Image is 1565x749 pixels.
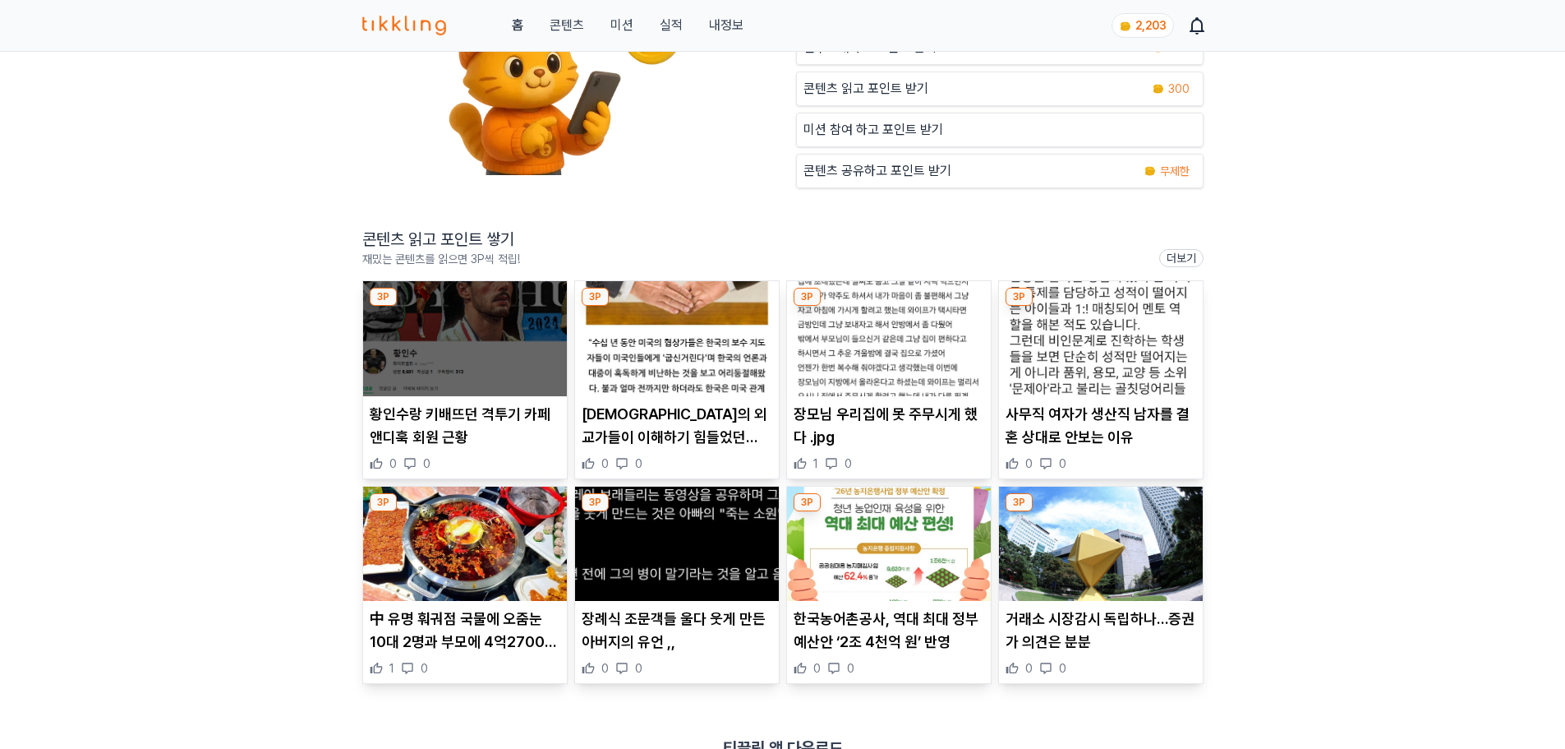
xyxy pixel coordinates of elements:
span: 0 [1059,660,1066,677]
span: 0 [845,455,852,472]
a: coin 2,203 [1112,13,1171,38]
a: 콘텐츠 공유하고 포인트 받기 coin 무제한 [796,154,1204,188]
div: 3P 장례식 조문객들 울다 웃게 만든 아버지의 유언 ,, 장례식 조문객들 울다 웃게 만든 아버지의 유언 ,, 0 0 [574,486,780,685]
span: 2,203 [1135,19,1167,32]
a: 콘텐츠 [550,16,584,35]
div: 3P [794,288,821,306]
span: 0 [421,660,428,677]
img: 장모님 우리집에 못 주무시게 했다 .jpg [787,281,991,396]
h2: 콘텐츠 읽고 포인트 쌓기 [362,228,520,251]
a: 실적 [660,16,683,35]
p: 재밌는 콘텐츠를 읽으면 3P씩 적립! [362,251,520,267]
img: 中 유명 훠궈점 국물에 오줌눈 10대 2명과 부모에 4억2700만원 배상 명령 [363,487,567,602]
span: 무제한 [1160,163,1190,179]
img: 장례식 조문객들 울다 웃게 만든 아버지의 유언 ,, [575,487,779,602]
p: 사무직 여자가 생산직 남자를 결혼 상대로 안보는 이유 [1006,403,1196,449]
img: 사무직 여자가 생산직 남자를 결혼 상대로 안보는 이유 [999,281,1203,396]
p: 장례식 조문객들 울다 웃게 만든 아버지의 유언 ,, [582,608,772,654]
div: 3P 미국의 외교가들이 이해하기 힘들었던 한국 여론 ,, [DEMOGRAPHIC_DATA]의 외교가들이 이해하기 힘들었던 [DEMOGRAPHIC_DATA] 여론 ,, 0 0 [574,280,780,479]
p: 콘텐츠 읽고 포인트 받기 [803,79,928,99]
img: 한국농어촌공사, 역대 최대 정부 예산안 ‘2조 4천억 원’ 반영 [787,487,991,602]
span: 0 [601,660,609,677]
button: 미션 참여 하고 포인트 받기 [796,113,1204,147]
img: 미국의 외교가들이 이해하기 힘들었던 한국 여론 ,, [575,281,779,396]
p: 거래소 시장감시 독립하나…증권가 의견은 분분 [1006,608,1196,654]
span: 1 [813,455,818,472]
span: 1 [389,660,394,677]
p: 콘텐츠 공유하고 포인트 받기 [803,161,951,181]
span: 0 [1059,455,1066,472]
div: 3P 中 유명 훠궈점 국물에 오줌눈 10대 2명과 부모에 4억2700만원 배상 명령 中 유명 훠궈점 국물에 오줌눈 10대 2명과 부모에 4억2700만원 배상 명령 1 0 [362,486,568,685]
a: 홈 [512,16,523,35]
span: 0 [389,455,397,472]
span: 0 [635,660,642,677]
p: [DEMOGRAPHIC_DATA]의 외교가들이 이해하기 힘들었던 [DEMOGRAPHIC_DATA] 여론 ,, [582,403,772,449]
div: 3P 거래소 시장감시 독립하나…증권가 의견은 분분 거래소 시장감시 독립하나…증권가 의견은 분분 0 0 [998,486,1204,685]
img: coin [1152,82,1165,95]
span: 0 [601,455,609,472]
img: coin [1119,20,1132,33]
img: 티끌링 [362,16,447,35]
div: 3P 사무직 여자가 생산직 남자를 결혼 상대로 안보는 이유 사무직 여자가 생산직 남자를 결혼 상대로 안보는 이유 0 0 [998,280,1204,479]
div: 3P [1006,288,1033,306]
p: 황인수랑 키배뜨던 격투기 카페 앤디훅 회원 근황 [370,403,560,449]
img: coin [1144,164,1157,178]
span: 0 [635,455,642,472]
p: 장모님 우리집에 못 주무시게 했다 .jpg [794,403,984,449]
div: 3P [370,288,397,306]
div: 3P [582,288,609,306]
img: 거래소 시장감시 독립하나…증권가 의견은 분분 [999,487,1203,602]
a: 내정보 [709,16,743,35]
span: 0 [813,660,821,677]
p: 中 유명 훠궈점 국물에 오줌눈 10대 2명과 부모에 4억2700만원 배상 명령 [370,608,560,654]
p: 미션 참여 하고 포인트 받기 [803,120,943,140]
span: 0 [1025,660,1033,677]
span: 0 [1025,455,1033,472]
span: 0 [423,455,430,472]
img: 황인수랑 키배뜨던 격투기 카페 앤디훅 회원 근황 [363,281,567,396]
span: 0 [847,660,854,677]
div: 3P 한국농어촌공사, 역대 최대 정부 예산안 ‘2조 4천억 원’ 반영 한국농어촌공사, 역대 최대 정부 예산안 ‘2조 4천억 원’ 반영 0 0 [786,486,992,685]
a: 콘텐츠 읽고 포인트 받기 coin 300 [796,72,1204,106]
div: 3P 장모님 우리집에 못 주무시게 했다 .jpg 장모님 우리집에 못 주무시게 했다 .jpg 1 0 [786,280,992,479]
div: 3P [582,493,609,511]
div: 3P [1006,493,1033,511]
div: 3P [794,493,821,511]
div: 3P 황인수랑 키배뜨던 격투기 카페 앤디훅 회원 근황 황인수랑 키배뜨던 격투기 카페 앤디훅 회원 근황 0 0 [362,280,568,479]
p: 한국농어촌공사, 역대 최대 정부 예산안 ‘2조 4천억 원’ 반영 [794,608,984,654]
a: 더보기 [1159,249,1204,267]
button: 미션 [610,16,633,35]
div: 3P [370,493,397,511]
span: 300 [1168,81,1190,97]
